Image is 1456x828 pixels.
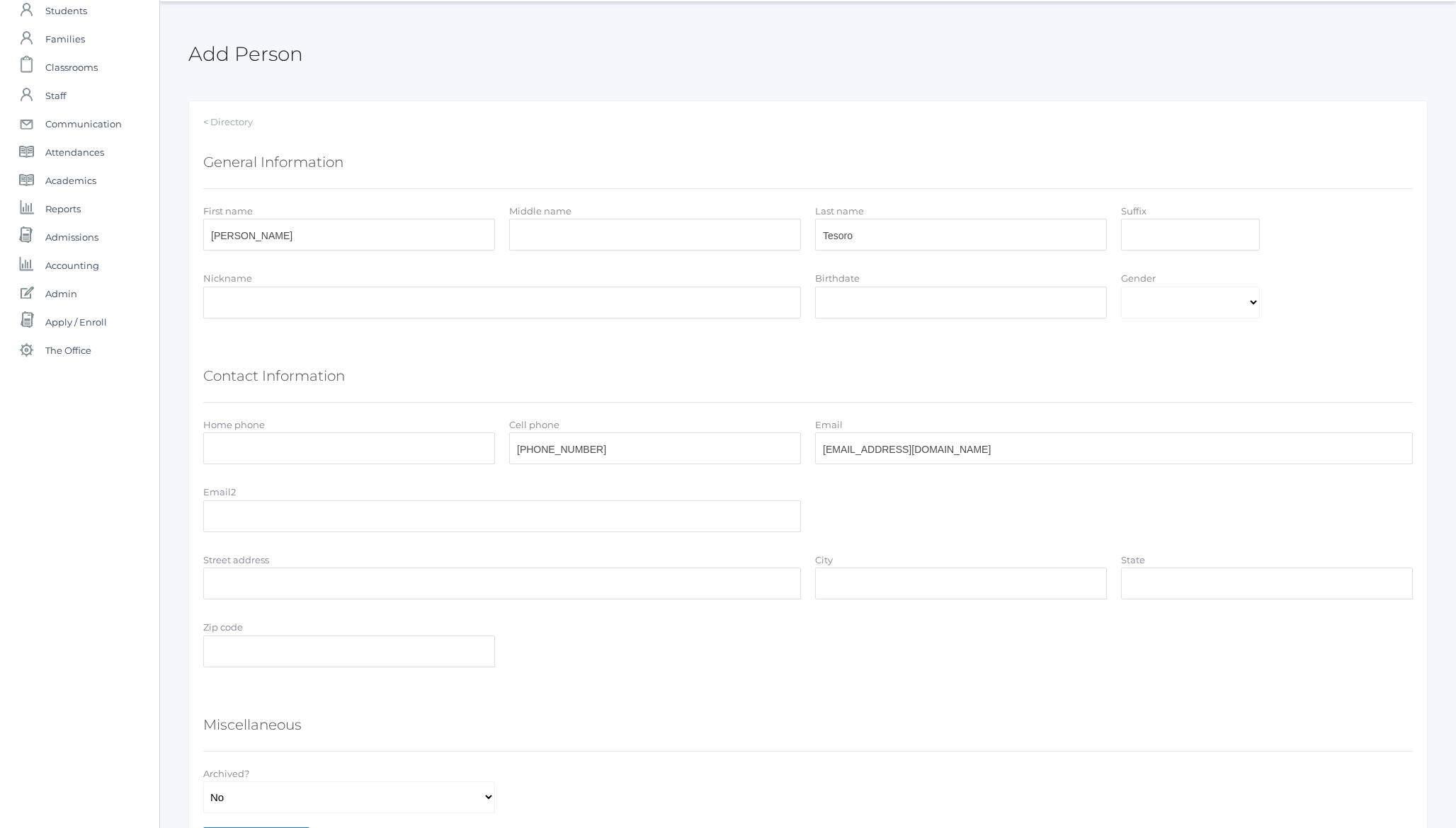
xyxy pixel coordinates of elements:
[45,53,98,81] span: Classrooms
[203,768,249,779] label: Archived?
[1121,554,1145,565] label: State
[815,205,864,217] label: Last name
[203,205,253,217] label: First name
[203,621,243,633] label: Zip code
[203,272,252,284] label: Nickname
[203,554,269,565] label: Street address
[203,419,265,430] label: Home phone
[203,115,1413,130] a: < Directory
[509,419,559,430] label: Cell phone
[45,308,107,336] span: Apply / Enroll
[45,166,96,195] span: Academics
[203,713,302,737] h5: Miscellaneous
[45,81,66,110] span: Staff
[815,272,860,284] label: Birthdate
[203,486,236,498] label: Email2
[45,336,91,364] span: The Office
[45,25,85,53] span: Families
[1121,272,1156,284] label: Gender
[45,110,122,138] span: Communication
[45,251,99,280] span: Accounting
[1121,205,1147,217] label: Suffix
[815,419,843,430] label: Email
[815,554,833,565] label: City
[203,150,343,174] h5: General Information
[188,43,303,65] h2: Add Person
[45,195,81,223] span: Reports
[203,364,345,388] h5: Contact Information
[45,138,104,166] span: Attendances
[45,280,77,308] span: Admin
[509,205,571,217] label: Middle name
[45,223,98,251] span: Admissions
